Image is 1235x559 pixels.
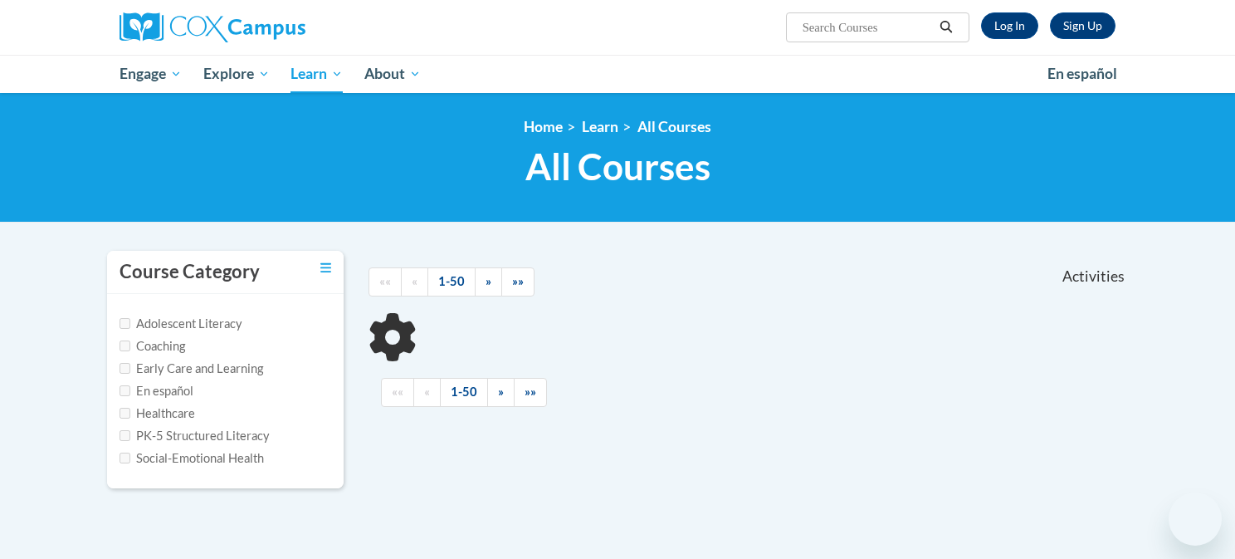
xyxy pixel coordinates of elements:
span: Learn [290,64,343,84]
a: Explore [193,55,281,93]
div: Main menu [95,55,1140,93]
span: Explore [203,64,270,84]
span: En español [1047,65,1117,82]
a: Next [487,378,515,407]
iframe: Button to launch messaging window [1169,493,1222,546]
a: Learn [280,55,354,93]
a: Home [524,118,563,135]
span: » [498,385,504,399]
a: Learn [582,118,618,135]
a: All Courses [637,118,711,135]
label: En español [120,382,193,400]
a: Engage [109,55,193,93]
span: «« [392,385,403,399]
a: End [514,378,547,407]
a: Log In [981,12,1038,39]
input: Checkbox for Options [120,341,130,351]
a: Previous [413,378,441,407]
a: Toggle collapse [320,259,331,277]
a: Next [475,267,502,297]
input: Checkbox for Options [120,408,130,419]
input: Checkbox for Options [120,318,130,329]
a: Previous [401,267,428,297]
label: Coaching [120,337,185,356]
a: Begining [381,378,414,407]
a: Begining [369,267,402,297]
a: Cox Campus [120,12,435,42]
button: Search [934,17,959,37]
span: »» [512,274,524,288]
a: 1-50 [440,378,488,407]
label: PK-5 Structured Literacy [120,427,270,445]
input: Search Courses [801,17,934,37]
input: Checkbox for Options [120,453,130,463]
a: 1-50 [427,267,476,297]
span: « [412,274,417,288]
img: Cox Campus [120,12,305,42]
span: Engage [120,64,182,84]
input: Checkbox for Options [120,430,130,441]
h3: Course Category [120,259,260,285]
span: « [424,385,430,399]
span: Activities [1062,267,1125,286]
a: Register [1050,12,1115,39]
span: «« [379,274,391,288]
span: » [486,274,491,288]
input: Checkbox for Options [120,385,130,396]
input: Checkbox for Options [120,363,130,374]
label: Social-Emotional Health [120,449,264,468]
label: Healthcare [120,405,195,423]
span: »» [525,385,536,399]
span: About [364,64,421,84]
a: En español [1037,56,1128,91]
span: All Courses [525,145,710,189]
a: End [501,267,535,297]
a: About [354,55,432,93]
label: Adolescent Literacy [120,315,242,333]
label: Early Care and Learning [120,360,263,378]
